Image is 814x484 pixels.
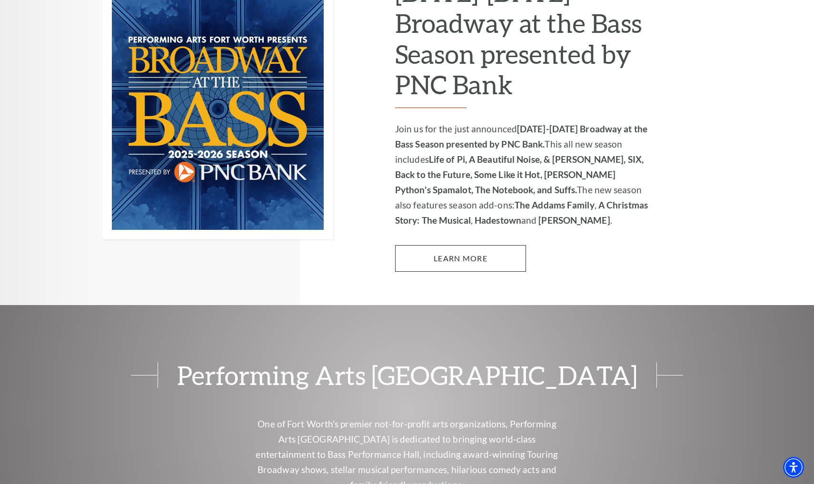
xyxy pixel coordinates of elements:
[783,457,804,478] div: Accessibility Menu
[395,245,526,272] a: Learn More 2025-2026 Broadway at the Bass Season presented by PNC Bank
[515,199,595,210] strong: The Addams Family
[395,154,644,195] strong: Life of Pi, A Beautiful Noise, & [PERSON_NAME], SIX, Back to the Future, Some Like it Hot, [PERSO...
[158,362,657,388] span: Performing Arts [GEOGRAPHIC_DATA]
[395,121,650,228] p: Join us for the just announced This all new season includes The new season also features season a...
[475,215,521,226] strong: Hadestown
[395,199,648,226] strong: A Christmas Story: The Musical
[395,123,647,149] strong: [DATE]-[DATE] Broadway at the Bass Season presented by PNC Bank.
[538,215,610,226] strong: [PERSON_NAME]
